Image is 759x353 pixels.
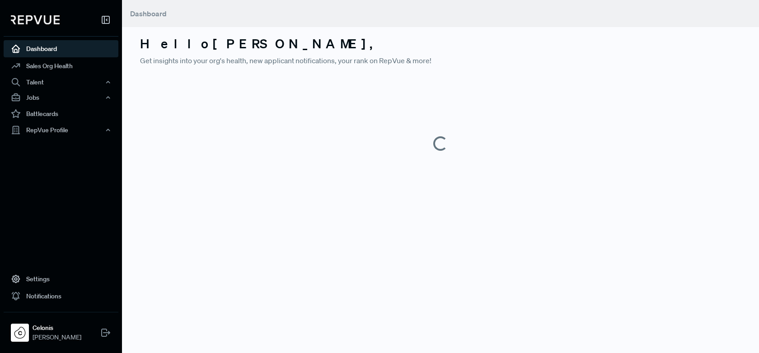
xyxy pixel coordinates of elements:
a: Notifications [4,288,118,305]
p: Get insights into your org's health, new applicant notifications, your rank on RepVue & more! [140,55,741,66]
a: Dashboard [4,40,118,57]
button: Jobs [4,90,118,105]
a: Sales Org Health [4,57,118,74]
button: Talent [4,74,118,90]
img: Celonis [13,325,27,340]
strong: Celonis [33,323,81,333]
a: CelonisCelonis[PERSON_NAME] [4,312,118,346]
span: [PERSON_NAME] [33,333,81,342]
a: Settings [4,270,118,288]
span: Dashboard [130,9,167,18]
a: Battlecards [4,105,118,122]
button: RepVue Profile [4,122,118,138]
h3: Hello [PERSON_NAME] , [140,36,741,51]
img: RepVue [11,15,60,24]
